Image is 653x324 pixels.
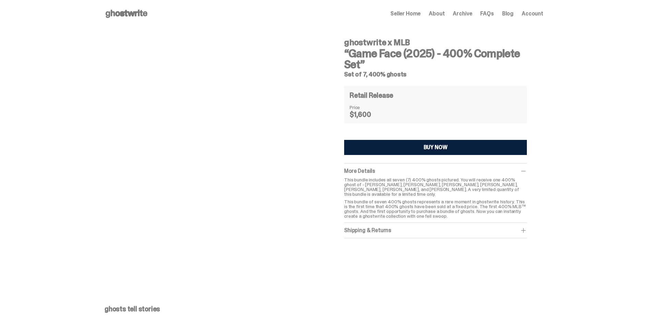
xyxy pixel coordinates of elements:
[390,11,421,16] a: Seller Home
[350,111,384,118] dd: $1,600
[344,38,527,47] h4: ghostwrite x MLB
[344,48,527,70] h3: “Game Face (2025) - 400% Complete Set”
[480,11,494,16] a: FAQs
[429,11,445,16] a: About
[344,177,527,196] p: This bundle includes all seven (7) 400% ghosts pictured. You will receive one 400% ghost of - [PE...
[502,11,513,16] a: Blog
[350,92,393,99] h4: Retail Release
[453,11,472,16] a: Archive
[344,140,527,155] button: BUY NOW
[522,11,543,16] a: Account
[344,71,527,77] h5: Set of 7, 400% ghosts
[344,199,527,218] p: This bundle of seven 400% ghosts represents a rare moment in ghostwrite history. This is the firs...
[105,305,543,312] p: ghosts tell stories
[344,167,375,175] span: More Details
[424,145,448,150] div: BUY NOW
[344,227,527,234] div: Shipping & Returns
[350,105,384,110] dt: Price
